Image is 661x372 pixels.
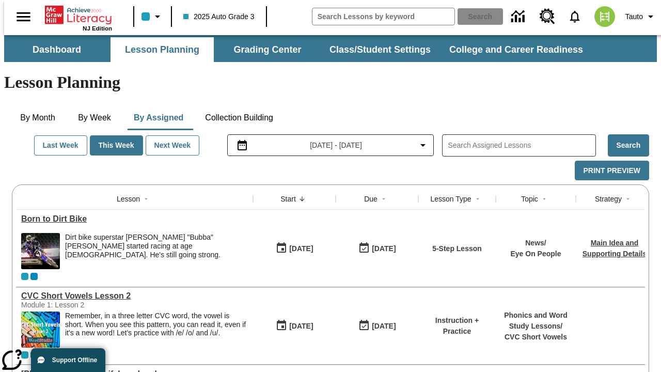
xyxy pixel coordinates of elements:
[4,35,657,62] div: SubNavbar
[372,242,396,255] div: [DATE]
[140,193,152,205] button: Sort
[232,139,430,151] button: Select the date range menu item
[45,4,112,32] div: Home
[533,3,561,30] a: Resource Center, Will open in new tab
[90,135,143,156] button: This Week
[510,249,561,259] p: Eye On People
[272,316,317,336] button: 09/11/25: First time the lesson was available
[377,193,390,205] button: Sort
[4,73,657,92] h1: Lesson Planning
[355,316,399,336] button: 09/11/25: Last day the lesson can be accessed
[125,105,192,130] button: By Assigned
[21,291,248,301] div: CVC Short Vowels Lesson 2
[312,8,454,25] input: search field
[197,105,281,130] button: Collection Building
[21,233,60,269] img: Motocross racer James Stewart flies through the air on his dirt bike.
[52,357,97,364] span: Support Offline
[146,135,200,156] button: Next Week
[280,194,296,204] div: Start
[621,7,661,26] button: Profile/Settings
[289,320,313,333] div: [DATE]
[5,37,108,62] button: Dashboard
[65,312,248,337] p: Remember, in a three letter CVC word, the vowel is short. When you see this pattern, you can read...
[423,315,491,337] p: Instruction + Practice
[583,239,647,258] a: Main Idea and Supporting Details
[521,194,538,204] div: Topic
[625,11,643,22] span: Tauto
[355,239,399,258] button: 09/11/25: Last day the lesson can be accessed
[216,37,319,62] button: Grading Center
[8,2,39,32] button: Open side menu
[30,351,38,359] div: OL 2025 Auto Grade 4
[21,214,248,224] a: Born to Dirt Bike, Lessons
[622,193,634,205] button: Sort
[430,194,471,204] div: Lesson Type
[432,243,482,254] p: 5-Step Lesson
[65,233,248,259] div: Dirt bike superstar [PERSON_NAME] "Bubba" [PERSON_NAME] started racing at age [DEMOGRAPHIC_DATA]....
[12,105,64,130] button: By Month
[21,301,176,309] div: Module 1: Lesson 2
[372,320,396,333] div: [DATE]
[289,242,313,255] div: [DATE]
[65,233,248,269] div: Dirt bike superstar James "Bubba" Stewart started racing at age 4. He's still going strong.
[575,161,649,181] button: Print Preview
[31,348,105,372] button: Support Offline
[505,3,533,31] a: Data Center
[69,105,120,130] button: By Week
[510,238,561,249] p: News /
[137,7,168,26] button: Class color is light blue. Change class color
[594,6,615,27] img: avatar image
[471,193,484,205] button: Sort
[21,214,248,224] div: Born to Dirt Bike
[310,140,362,151] span: [DATE] - [DATE]
[65,312,248,348] div: Remember, in a three letter CVC word, the vowel is short. When you see this pattern, you can read...
[588,3,621,30] button: Select a new avatar
[34,135,87,156] button: Last Week
[417,139,429,151] svg: Collapse Date Range Filter
[321,37,439,62] button: Class/Student Settings
[448,138,595,153] input: Search Assigned Lessons
[30,273,38,280] div: OL 2025 Auto Grade 4
[561,3,588,30] a: Notifications
[111,37,214,62] button: Lesson Planning
[595,194,622,204] div: Strategy
[538,193,550,205] button: Sort
[501,332,571,343] p: CVC Short Vowels
[21,312,60,348] img: CVC Short Vowels Lesson 2.
[4,37,592,62] div: SubNavbar
[21,291,248,301] a: CVC Short Vowels Lesson 2, Lessons
[501,310,571,332] p: Phonics and Word Study Lessons /
[21,273,28,280] div: Current Class
[608,134,649,157] button: Search
[183,11,255,22] span: 2025 Auto Grade 3
[364,194,377,204] div: Due
[45,5,112,25] a: Home
[83,25,112,32] span: NJ Edition
[117,194,140,204] div: Lesson
[441,37,591,62] button: College and Career Readiness
[272,239,317,258] button: 09/11/25: First time the lesson was available
[296,193,308,205] button: Sort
